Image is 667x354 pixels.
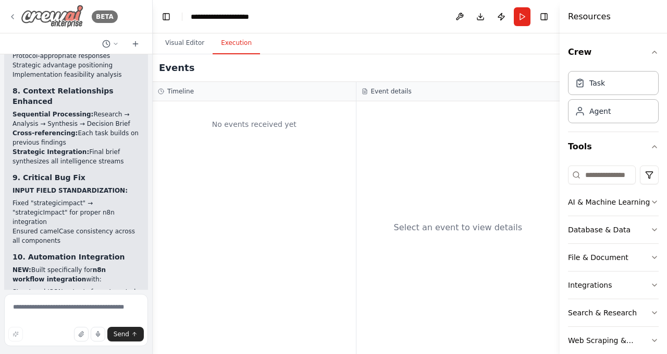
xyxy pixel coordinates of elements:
button: Visual Editor [157,32,213,54]
li: Final brief synthesizes all intelligence streams [13,147,140,166]
h2: Events [159,61,194,75]
button: Integrations [568,272,659,299]
div: Select an event to view details [393,221,522,234]
div: Integrations [568,280,612,290]
strong: NEW: [13,266,31,274]
h3: Timeline [167,87,194,96]
div: No events received yet [158,107,351,142]
div: Task [589,78,605,88]
button: Hide left sidebar [159,9,174,24]
li: Fixed "strategicimpact" → "strategicImpact" for proper n8n integration [13,198,140,227]
li: Research → Analysis → Synthesis → Decision Brief [13,110,140,128]
strong: Sequential Processing: [13,111,93,118]
li: Structured JSON outputs for automated processing [13,287,140,306]
button: Start a new chat [127,38,144,50]
strong: 8. Context Relationships Enhanced [13,87,114,105]
strong: 9. Critical Bug Fix [13,173,85,182]
button: Database & Data [568,216,659,243]
strong: INPUT FIELD STANDARDIZATION: [13,187,128,194]
button: Crew [568,38,659,67]
strong: Strategic Integration: [13,148,89,156]
button: Switch to previous chat [98,38,123,50]
h4: Resources [568,10,611,23]
button: Web Scraping & Browsing [568,327,659,354]
button: Send [107,327,144,341]
div: Crew [568,67,659,132]
button: Search & Research [568,299,659,326]
div: File & Document [568,252,628,263]
li: Ensured camelCase consistency across all components [13,227,140,245]
div: Search & Research [568,308,637,318]
button: Click to speak your automation idea [91,327,105,341]
button: AI & Machine Learning [568,188,659,216]
div: Database & Data [568,225,631,235]
img: Logo [21,5,83,28]
li: Strategic advantage positioning [13,61,140,70]
li: Implementation feasibility analysis [13,70,140,79]
div: Web Scraping & Browsing [568,335,650,346]
li: Protocol-appropriate responses [13,51,140,61]
div: AI & Machine Learning [568,197,650,207]
span: Send [114,330,129,338]
h3: Event details [371,87,412,96]
div: BETA [92,10,118,23]
button: Improve this prompt [8,327,23,341]
button: File & Document [568,244,659,271]
strong: Cross-referencing: [13,129,78,137]
nav: breadcrumb [191,11,274,22]
div: Agent [589,106,611,116]
button: Execution [213,32,260,54]
strong: 10. Automation Integration [13,253,125,261]
button: Upload files [74,327,89,341]
li: Each task builds on previous findings [13,128,140,147]
button: Hide right sidebar [537,9,551,24]
p: Built specifically for with: [13,265,140,284]
button: Tools [568,132,659,161]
